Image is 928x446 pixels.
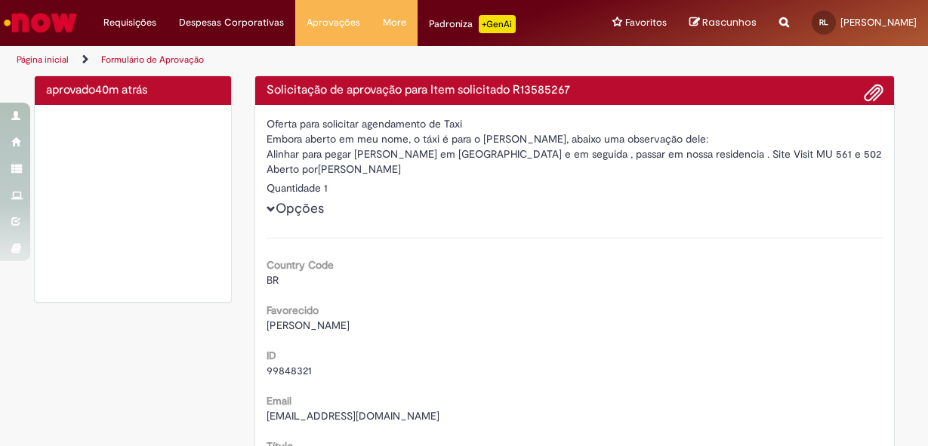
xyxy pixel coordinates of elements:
[383,15,406,30] span: More
[46,84,220,97] h4: aprovado
[267,146,883,161] div: Alinhar para pegar [PERSON_NAME] em [GEOGRAPHIC_DATA] e em seguida , passar em nossa residencia ....
[479,15,516,33] p: +GenAi
[689,16,757,30] a: Rascunhos
[840,16,917,29] span: [PERSON_NAME]
[267,258,334,272] b: Country Code
[267,409,439,423] span: [EMAIL_ADDRESS][DOMAIN_NAME]
[101,54,204,66] a: Formulário de Aprovação
[267,349,276,362] b: ID
[307,15,360,30] span: Aprovações
[267,180,883,195] div: Quantidade 1
[2,8,79,38] img: ServiceNow
[625,15,667,30] span: Favoritos
[267,364,312,377] span: 99848321
[17,54,69,66] a: Página inicial
[267,161,883,180] div: [PERSON_NAME]
[46,116,220,291] img: sucesso_1.gif
[267,131,883,146] div: Embora aberto em meu nome, o táxi é para o [PERSON_NAME], abaixo uma observação dele:
[702,15,757,29] span: Rascunhos
[267,161,318,177] label: Aberto por
[103,15,156,30] span: Requisições
[267,303,319,317] b: Favorecido
[267,394,291,408] b: Email
[267,116,883,131] div: Oferta para solicitar agendamento de Taxi
[11,46,607,74] ul: Trilhas de página
[267,84,883,97] h4: Solicitação de aprovação para Item solicitado R13585267
[267,273,279,287] span: BR
[179,15,284,30] span: Despesas Corporativas
[267,318,350,332] span: [PERSON_NAME]
[95,82,147,97] time: 01/10/2025 11:28:35
[819,17,828,27] span: RL
[429,15,516,33] div: Padroniza
[95,82,147,97] span: 40m atrás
